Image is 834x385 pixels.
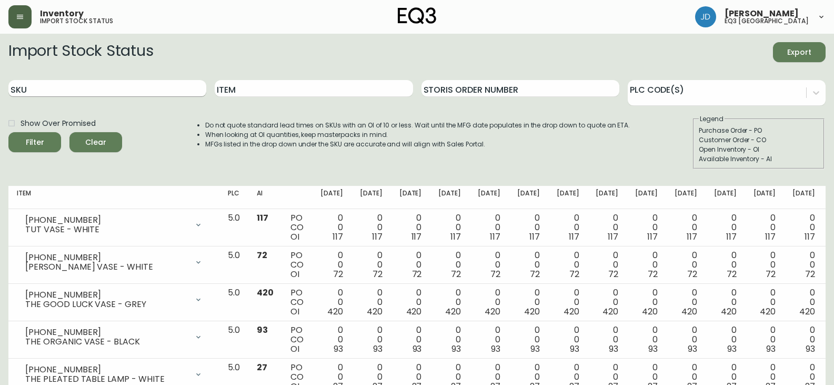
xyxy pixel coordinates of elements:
[681,305,697,318] span: 420
[699,135,819,145] div: Customer Order - CO
[792,288,815,317] div: 0 0
[367,305,383,318] span: 420
[490,231,500,243] span: 117
[753,251,776,279] div: 0 0
[695,6,716,27] img: 7c567ac048721f22e158fd313f7f0981
[602,305,618,318] span: 420
[445,305,461,318] span: 420
[333,268,343,280] span: 72
[642,305,658,318] span: 420
[8,132,61,152] button: Filter
[257,324,268,336] span: 93
[773,42,826,62] button: Export
[406,305,422,318] span: 420
[219,284,248,321] td: 5.0
[219,321,248,359] td: 5.0
[26,136,44,149] div: Filter
[25,290,188,300] div: [PHONE_NUMBER]
[17,288,211,311] div: [PHONE_NUMBER]THE GOOD LUCK VASE - GREY
[688,343,697,355] span: 93
[25,365,188,374] div: [PHONE_NUMBER]
[469,186,509,209] th: [DATE]
[40,18,113,24] h5: import stock status
[478,251,500,279] div: 0 0
[805,231,815,243] span: 117
[290,325,304,354] div: PO CO
[373,268,383,280] span: 72
[205,140,630,149] li: MFGs listed in the drop down under the SKU are accurate and will align with Sales Portal.
[25,215,188,225] div: [PHONE_NUMBER]
[25,253,188,262] div: [PHONE_NUMBER]
[17,251,211,274] div: [PHONE_NUMBER][PERSON_NAME] VASE - WHITE
[372,231,383,243] span: 117
[647,231,658,243] span: 117
[290,251,304,279] div: PO CO
[412,268,422,280] span: 72
[320,213,343,242] div: 0 0
[726,231,737,243] span: 117
[490,268,500,280] span: 72
[557,213,579,242] div: 0 0
[25,374,188,384] div: THE PLEATED TABLE LAMP - WHITE
[334,343,343,355] span: 93
[290,268,299,280] span: OI
[596,325,618,354] div: 0 0
[699,126,819,135] div: Purchase Order - PO
[373,343,383,355] span: 93
[25,262,188,272] div: [PERSON_NAME] VASE - WHITE
[398,7,437,24] img: logo
[248,186,282,209] th: AI
[517,325,540,354] div: 0 0
[727,343,737,355] span: 93
[745,186,785,209] th: [DATE]
[517,213,540,242] div: 0 0
[784,186,823,209] th: [DATE]
[290,213,304,242] div: PO CO
[753,213,776,242] div: 0 0
[564,305,579,318] span: 420
[205,130,630,140] li: When looking at OI quantities, keep masterpacks in mind.
[687,231,697,243] span: 117
[360,213,383,242] div: 0 0
[290,305,299,318] span: OI
[25,337,188,347] div: THE ORGANIC VASE - BLACK
[530,268,540,280] span: 72
[714,213,737,242] div: 0 0
[411,231,422,243] span: 117
[714,251,737,279] div: 0 0
[399,288,422,317] div: 0 0
[766,268,776,280] span: 72
[781,46,817,59] span: Export
[706,186,745,209] th: [DATE]
[557,325,579,354] div: 0 0
[25,300,188,309] div: THE GOOD LUCK VASE - GREY
[530,343,540,355] span: 93
[792,325,815,354] div: 0 0
[25,225,188,234] div: TUT VASE - WHITE
[596,213,618,242] div: 0 0
[219,186,248,209] th: PLC
[430,186,469,209] th: [DATE]
[753,288,776,317] div: 0 0
[753,325,776,354] div: 0 0
[635,251,658,279] div: 0 0
[760,305,776,318] span: 420
[529,231,540,243] span: 117
[792,213,815,242] div: 0 0
[806,343,815,355] span: 93
[524,305,540,318] span: 420
[569,268,579,280] span: 72
[8,186,219,209] th: Item
[17,213,211,236] div: [PHONE_NUMBER]TUT VASE - WHITE
[451,343,461,355] span: 93
[25,328,188,337] div: [PHONE_NUMBER]
[569,231,579,243] span: 117
[675,325,697,354] div: 0 0
[714,325,737,354] div: 0 0
[290,288,304,317] div: PO CO
[805,268,815,280] span: 72
[648,343,658,355] span: 93
[635,288,658,317] div: 0 0
[320,251,343,279] div: 0 0
[517,251,540,279] div: 0 0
